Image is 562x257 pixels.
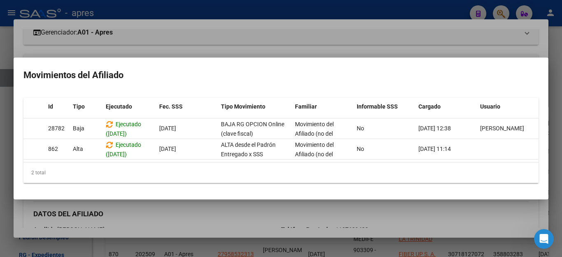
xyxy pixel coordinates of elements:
span: [PERSON_NAME] [480,125,524,132]
span: 862 [48,146,58,152]
span: Alta [73,146,83,152]
datatable-header-cell: Informable SSS [353,98,415,116]
span: [DATE] 12:38 [418,125,451,132]
span: [DATE] 11:14 [418,146,451,152]
div: Mensaje recienteProfile image for Soportegraciassss, igualmenteSoporte•Hace 17h [8,111,156,154]
div: Profile image for Soportegraciassss, igualmenteSoporte•Hace 17h [9,123,156,153]
span: [DATE] [159,125,176,132]
div: Soporte [37,138,59,147]
span: [DATE] [159,146,176,152]
span: Cargado [418,103,441,110]
p: Hola! [PERSON_NAME] [16,58,148,86]
span: Informable SSS [357,103,398,110]
div: Profile image for Soporte [17,130,33,146]
h2: Movimientos del Afiliado [23,67,539,83]
datatable-header-cell: Tipo Movimiento [218,98,292,116]
div: 2 total [23,162,539,183]
span: Movimiento del Afiliado (no del grupo) [295,121,334,146]
datatable-header-cell: Tipo [70,98,102,116]
span: Baja [73,125,84,132]
span: Ejecutado ([DATE]) [106,121,141,137]
span: Familiar [295,103,317,110]
span: No [357,125,364,132]
span: Tipo Movimiento [221,103,265,110]
span: Tipo [73,103,85,110]
datatable-header-cell: Ejecutado [102,98,156,116]
datatable-header-cell: Cargado [415,98,477,116]
span: Mensajes [110,202,137,208]
span: Movimiento del Afiliado (no del grupo) [295,141,334,167]
button: Mensajes [82,181,165,214]
span: ALTA desde el Padrón Entregado x SSS [221,141,276,157]
span: graciassss, igualmente [37,130,103,137]
span: Ejecutado ([DATE]) [106,141,141,157]
div: Cerrar [142,13,156,28]
datatable-header-cell: Usuario [477,98,539,116]
datatable-header-cell: Familiar [292,98,353,116]
span: Inicio [33,202,50,208]
span: Ejecutado [106,103,132,110]
span: No [357,146,364,152]
span: Fec. SSS [159,103,183,110]
div: • Hace 17h [61,138,92,147]
div: Envíanos un mensaje [8,158,156,181]
span: BAJA RG OPCION Online (clave fiscal) [221,121,284,137]
div: Envíanos un mensaje [17,165,137,174]
span: 28782 [48,125,65,132]
iframe: Intercom live chat [534,229,554,249]
datatable-header-cell: Id [45,98,70,116]
span: Id [48,103,53,110]
span: Usuario [480,103,500,110]
datatable-header-cell: Fec. SSS [156,98,218,116]
div: Mensaje reciente [17,118,148,126]
p: Necesitás ayuda? [16,86,148,100]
